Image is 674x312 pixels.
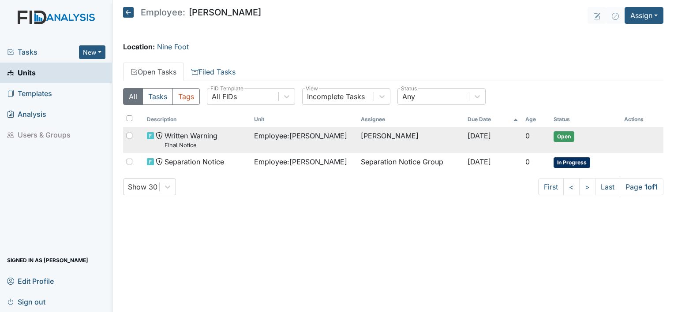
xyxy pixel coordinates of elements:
a: < [563,178,580,195]
th: Toggle SortBy [251,112,357,127]
th: Actions [621,112,663,127]
a: First [538,178,564,195]
div: Type filter [123,88,200,105]
strong: Location: [123,42,155,51]
div: Open Tasks [123,88,663,195]
span: Units [7,66,36,80]
span: Edit Profile [7,274,54,288]
nav: task-pagination [538,178,663,195]
span: Signed in as [PERSON_NAME] [7,253,88,267]
a: Filed Tasks [184,63,243,81]
button: Tasks [142,88,173,105]
button: New [79,45,105,59]
th: Toggle SortBy [464,112,522,127]
span: Analysis [7,108,46,121]
span: In Progress [554,157,590,168]
span: 0 [525,157,530,166]
span: [DATE] [468,131,491,140]
a: Nine Foot [157,42,189,51]
span: Open [554,131,574,142]
th: Assignee [357,112,464,127]
button: All [123,88,143,105]
span: [DATE] [468,157,491,166]
span: 0 [525,131,530,140]
span: Employee : [PERSON_NAME] [254,130,347,141]
div: Incomplete Tasks [307,91,365,102]
strong: 1 of 1 [644,182,658,191]
span: Written Warning Final Notice [165,130,217,149]
input: Toggle All Rows Selected [127,115,132,121]
div: All FIDs [212,91,237,102]
a: Open Tasks [123,63,184,81]
small: Final Notice [165,141,217,149]
a: Last [595,178,620,195]
span: Employee: [141,8,185,17]
td: Separation Notice Group [357,153,464,171]
span: Templates [7,87,52,100]
button: Assign [625,7,663,24]
a: > [579,178,595,195]
span: Employee : [PERSON_NAME] [254,156,347,167]
th: Toggle SortBy [522,112,550,127]
a: Tasks [7,47,79,57]
span: Page [620,178,663,195]
td: [PERSON_NAME] [357,127,464,153]
h5: [PERSON_NAME] [123,7,261,18]
th: Toggle SortBy [143,112,250,127]
div: Show 30 [128,182,157,192]
th: Toggle SortBy [550,112,621,127]
div: Any [402,91,415,102]
span: Sign out [7,295,45,308]
span: Separation Notice [165,156,224,167]
button: Tags [172,88,200,105]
